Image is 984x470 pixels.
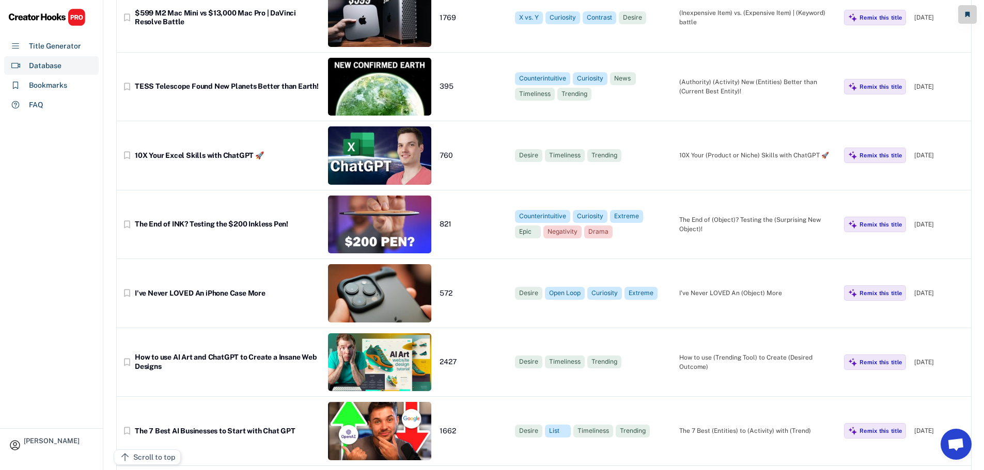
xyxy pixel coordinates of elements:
[135,289,320,298] div: I've Never LOVED An iPhone Case More
[860,83,902,90] div: Remix this title
[591,289,618,298] div: Curiosity
[328,264,431,322] img: I-veNeverLOVEDAniPhoneCaseMore-DailyTekk.jpg
[679,8,836,27] div: (Inexpensive Item) vs. (Expensive Item) | (Keyword) battle
[549,427,567,435] div: List
[135,9,320,27] div: $599 M2 Mac Mini vs $13,000 Mac Pro | DaVinci Resolve Battle
[29,80,67,91] div: Bookmarks
[440,289,507,298] div: 572
[914,13,966,22] div: [DATE]
[135,220,320,229] div: The End of INK? Testing the $200 Inkless Pen!
[440,220,507,229] div: 821
[591,358,617,366] div: Trending
[133,452,175,463] div: Scroll to top
[614,212,639,221] div: Extreme
[29,60,61,71] div: Database
[860,359,902,366] div: Remix this title
[122,288,132,298] button: bookmark_border
[519,151,538,160] div: Desire
[122,12,132,23] button: bookmark_border
[588,228,608,236] div: Drama
[577,212,603,221] div: Curiosity
[848,288,857,298] img: MagicMajor%20%28Purple%29.svg
[614,74,632,83] div: News
[519,13,539,22] div: X vs. Y
[135,353,320,371] div: How to use AI Art and ChatGPT to Create a Insane Web Designs
[519,90,551,99] div: Timeliness
[440,427,507,436] div: 1662
[549,151,581,160] div: Timeliness
[519,212,566,221] div: Counterintuitive
[848,358,857,367] img: MagicMajor%20%28Purple%29.svg
[914,426,966,435] div: [DATE]
[519,289,538,298] div: Desire
[679,77,836,96] div: (Authority) (Activity) New (Entities) Better than (Current Best Entity)!
[440,358,507,367] div: 2427
[848,13,857,22] img: MagicMajor%20%28Purple%29.svg
[519,427,538,435] div: Desire
[328,196,431,254] img: TheEndofINK_Testingthe200InklessPen-Freakin-Reviews.jpg
[679,151,836,160] div: 10X Your (Product or Niche) Skills with ChatGPT 🚀
[860,427,902,434] div: Remix this title
[29,100,43,110] div: FAQ
[848,426,857,435] img: MagicMajor%20%28Purple%29.svg
[914,151,966,160] div: [DATE]
[620,427,646,435] div: Trending
[8,8,86,26] img: CHPRO%20Logo.svg
[561,90,587,99] div: Trending
[679,288,836,298] div: I've Never LOVED An (Object) More
[914,288,966,298] div: [DATE]
[679,215,836,234] div: The End of (Object)? Testing the (Surprising New Object)!
[550,13,576,22] div: Curiosity
[122,150,132,160] button: bookmark_border
[587,13,612,22] div: Contrast
[328,58,431,116] img: TESSTelescopeFoundNewPlanetsBetterthanEarth-TheSimplySpace.jpg
[679,426,836,435] div: The 7 Best (Entities) to (Activity) with (Trend)
[860,14,902,21] div: Remix this title
[519,74,566,83] div: Counterintuitive
[24,437,94,444] div: [PERSON_NAME]
[549,289,581,298] div: Open Loop
[440,13,507,23] div: 1769
[577,427,609,435] div: Timeliness
[577,74,603,83] div: Curiosity
[122,426,132,436] button: bookmark_border
[519,358,538,366] div: Desire
[549,358,581,366] div: Timeliness
[548,228,577,236] div: Negativity
[914,358,966,367] div: [DATE]
[860,221,902,228] div: Remix this title
[29,41,81,52] div: Title Generator
[914,220,966,229] div: [DATE]
[519,228,537,236] div: Epic
[440,151,507,160] div: 760
[135,151,320,160] div: 10X Your Excel Skills with ChatGPT 🚀
[679,353,836,371] div: How to use (Trending Tool) to Create (Desired Outcome)
[941,429,972,460] a: Chat öffnen
[328,333,431,392] img: HowtouseAIArtandChatGPTtoCreateaInsaneWebDesigns-CodexCommunity.jpg
[623,13,642,22] div: Desire
[914,82,966,91] div: [DATE]
[328,402,431,460] img: The7BestAIBusinessestoStartwithChatGPT-BrettMalinowski.jpg
[860,289,902,297] div: Remix this title
[860,152,902,159] div: Remix this title
[848,82,857,91] img: MagicMajor%20%28Purple%29.svg
[135,82,320,91] div: TESS Telescope Found New Planets Better than Earth!
[122,357,132,367] button: bookmark_border
[328,126,431,185] img: 10XYourExcelSkillswithChatGPT-KevinStratvert.jpg
[848,220,857,229] img: MagicMajor%20%28Purple%29.svg
[848,151,857,160] img: MagicMajor%20%28Purple%29.svg
[629,289,653,298] div: Extreme
[135,427,320,436] div: The 7 Best AI Businesses to Start with Chat GPT
[122,219,132,230] button: bookmark_border
[591,151,617,160] div: Trending
[440,82,507,91] div: 395
[122,82,132,92] button: bookmark_border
